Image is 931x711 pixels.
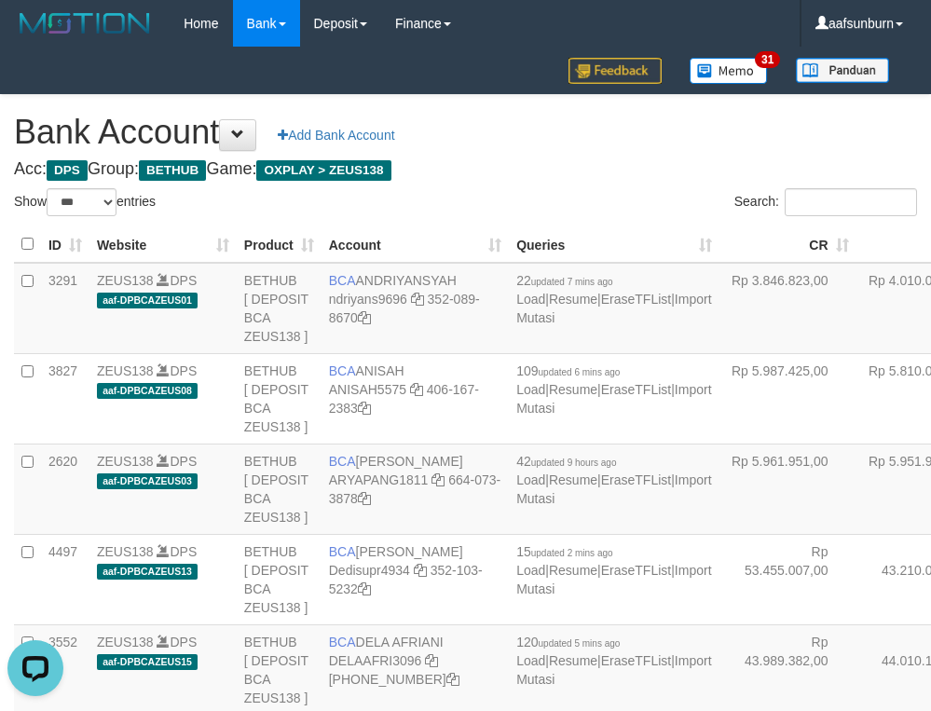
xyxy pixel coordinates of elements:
a: Copy ARYAPANG1811 to clipboard [431,472,445,487]
td: Rp 5.961.951,00 [719,444,856,534]
td: DPS [89,534,237,624]
span: 42 [516,454,616,469]
span: | | | [516,454,711,506]
span: | | | [516,363,711,416]
span: BETHUB [139,160,206,181]
span: aaf-DPBCAZEUS03 [97,473,198,489]
a: Load [516,563,545,578]
span: BCA [329,635,356,649]
img: MOTION_logo.png [14,9,156,37]
a: Import Mutasi [516,472,711,506]
img: Feedback.jpg [568,58,662,84]
td: [PERSON_NAME] 664-073-3878 [322,444,509,534]
a: DELAAFRI3096 [329,653,422,668]
td: Rp 53.455.007,00 [719,534,856,624]
span: 31 [755,51,780,68]
label: Search: [734,188,917,216]
span: OXPLAY > ZEUS138 [256,160,390,181]
a: ARYAPANG1811 [329,472,429,487]
a: Copy 4061672383 to clipboard [358,401,371,416]
a: Load [516,472,545,487]
a: 31 [676,47,782,94]
label: Show entries [14,188,156,216]
span: updated 5 mins ago [539,638,621,649]
span: | | | [516,544,711,596]
a: Copy 6640733878 to clipboard [358,491,371,506]
a: ANISAH5575 [329,382,406,397]
span: BCA [329,363,356,378]
a: Copy DELAAFRI3096 to clipboard [425,653,438,668]
a: EraseTFList [601,472,671,487]
span: BCA [329,273,356,288]
th: Queries: activate to sort column ascending [509,226,719,263]
a: Copy ANISAH5575 to clipboard [410,382,423,397]
span: 15 [516,544,612,559]
a: EraseTFList [601,563,671,578]
span: | | | [516,273,711,325]
th: Product: activate to sort column ascending [237,226,322,263]
span: updated 9 hours ago [531,458,617,468]
a: ZEUS138 [97,363,154,378]
td: BETHUB [ DEPOSIT BCA ZEUS138 ] [237,263,322,354]
a: Resume [549,653,597,668]
td: DPS [89,263,237,354]
td: Rp 3.846.823,00 [719,263,856,354]
a: Import Mutasi [516,653,711,687]
td: ANDRIYANSYAH 352-089-8670 [322,263,509,354]
a: ZEUS138 [97,544,154,559]
img: panduan.png [796,58,889,83]
span: 22 [516,273,612,288]
a: Resume [549,382,597,397]
h4: Acc: Group: Game: [14,160,917,179]
td: BETHUB [ DEPOSIT BCA ZEUS138 ] [237,534,322,624]
th: Account: activate to sort column ascending [322,226,509,263]
a: Load [516,382,545,397]
a: ZEUS138 [97,635,154,649]
span: updated 2 mins ago [531,548,613,558]
td: ANISAH 406-167-2383 [322,353,509,444]
span: aaf-DPBCAZEUS13 [97,564,198,580]
a: Copy Dedisupr4934 to clipboard [414,563,427,578]
a: ZEUS138 [97,454,154,469]
span: aaf-DPBCAZEUS15 [97,654,198,670]
a: Copy 3521035232 to clipboard [358,581,371,596]
a: Add Bank Account [266,119,406,151]
td: 2620 [41,444,89,534]
td: DPS [89,444,237,534]
th: CR: activate to sort column ascending [719,226,856,263]
span: 109 [516,363,620,378]
td: DPS [89,353,237,444]
a: Resume [549,292,597,307]
td: 3827 [41,353,89,444]
td: [PERSON_NAME] 352-103-5232 [322,534,509,624]
h1: Bank Account [14,114,917,151]
a: ndriyans9696 [329,292,407,307]
th: Website: activate to sort column ascending [89,226,237,263]
span: updated 6 mins ago [539,367,621,377]
a: Copy 8692458639 to clipboard [446,672,459,687]
span: DPS [47,160,88,181]
a: Dedisupr4934 [329,563,410,578]
a: Load [516,653,545,668]
td: 4497 [41,534,89,624]
span: BCA [329,544,356,559]
a: Copy 3520898670 to clipboard [358,310,371,325]
a: Resume [549,472,597,487]
img: Button%20Memo.svg [690,58,768,84]
span: 120 [516,635,620,649]
span: updated 7 mins ago [531,277,613,287]
select: Showentries [47,188,116,216]
span: aaf-DPBCAZEUS01 [97,293,198,308]
span: | | | [516,635,711,687]
a: Import Mutasi [516,292,711,325]
td: 3291 [41,263,89,354]
a: EraseTFList [601,382,671,397]
span: aaf-DPBCAZEUS08 [97,383,198,399]
td: BETHUB [ DEPOSIT BCA ZEUS138 ] [237,444,322,534]
a: Resume [549,563,597,578]
a: EraseTFList [601,292,671,307]
td: BETHUB [ DEPOSIT BCA ZEUS138 ] [237,353,322,444]
input: Search: [785,188,917,216]
a: EraseTFList [601,653,671,668]
td: Rp 5.987.425,00 [719,353,856,444]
